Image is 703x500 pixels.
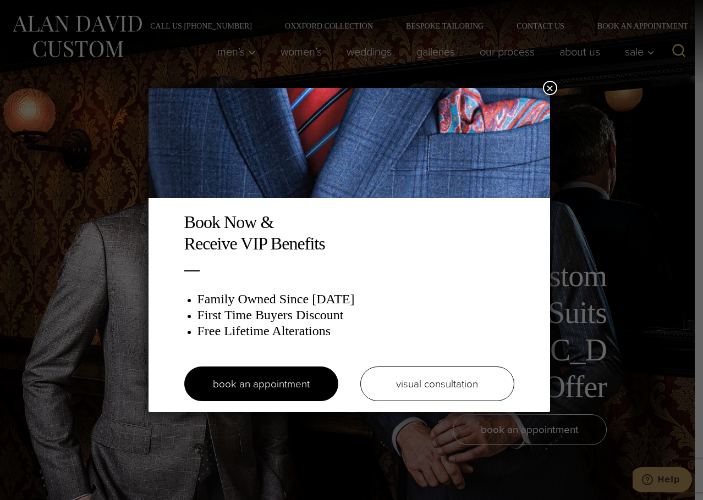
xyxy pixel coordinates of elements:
h3: Free Lifetime Alterations [197,323,514,339]
a: visual consultation [360,366,514,401]
h2: Book Now & Receive VIP Benefits [184,212,514,254]
h3: Family Owned Since [DATE] [197,291,514,307]
h3: First Time Buyers Discount [197,307,514,323]
a: book an appointment [184,366,338,401]
button: Close [543,81,557,95]
span: Help [25,8,47,18]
